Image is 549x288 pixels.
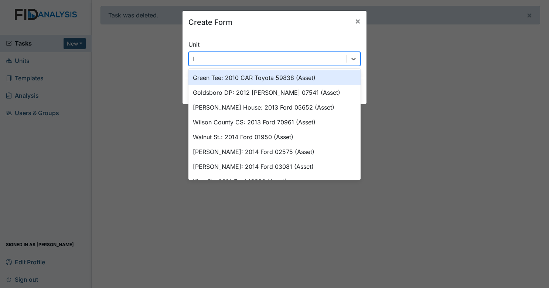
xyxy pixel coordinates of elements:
[188,159,361,174] div: [PERSON_NAME]: 2014 Ford 03081 (Asset)
[188,85,361,100] div: Goldsboro DP: 2012 [PERSON_NAME] 07541 (Asset)
[188,17,232,28] h5: Create Form
[188,144,361,159] div: [PERSON_NAME]: 2014 Ford 02575 (Asset)
[188,130,361,144] div: Walnut St.: 2014 Ford 01950 (Asset)
[188,40,200,49] label: Unit
[188,100,361,115] div: [PERSON_NAME] House: 2013 Ford 05652 (Asset)
[355,16,361,26] span: ×
[188,115,361,130] div: Wilson County CS: 2013 Ford 70961 (Asset)
[349,11,366,31] button: Close
[188,174,361,189] div: King St.: 2014 Ford 13332 (Asset)
[188,70,361,85] div: Green Tee: 2010 CAR Toyota 59838 (Asset)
